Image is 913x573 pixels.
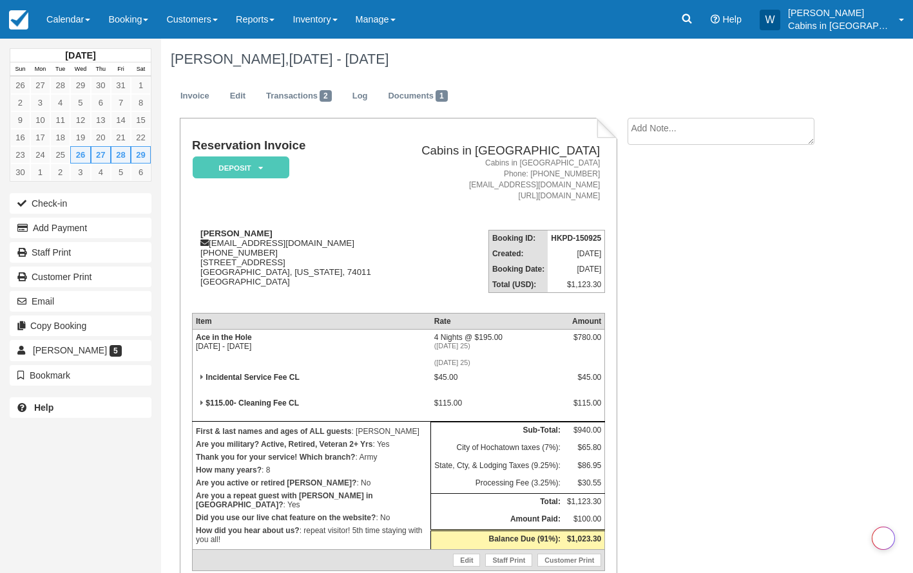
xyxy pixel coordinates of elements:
[431,493,564,511] th: Total:
[10,164,30,181] a: 30
[485,554,532,567] a: Staff Print
[50,77,70,94] a: 28
[192,139,393,153] h1: Reservation Invoice
[10,397,151,418] a: Help
[548,261,605,277] td: [DATE]
[131,111,151,129] a: 15
[488,277,548,293] th: Total (USD):
[196,427,351,436] strong: First & last names and ages of ALL guests
[431,475,564,493] td: Processing Fee (3.25%):
[30,129,50,146] a: 17
[343,84,378,109] a: Log
[398,158,600,202] address: Cabins in [GEOGRAPHIC_DATA] Phone: [PHONE_NUMBER] [EMAIL_ADDRESS][DOMAIN_NAME] [URL][DOMAIN_NAME]
[196,451,427,464] p: : Army
[431,422,564,440] th: Sub-Total:
[50,129,70,146] a: 18
[10,62,30,77] th: Sun
[711,15,720,24] i: Help
[548,246,605,261] td: [DATE]
[567,373,601,392] div: $45.00
[206,373,299,382] strong: Incidental Service Fee CL
[10,365,151,386] button: Bookmark
[564,475,605,493] td: $30.55
[434,342,561,350] em: ([DATE] 25)
[537,554,601,567] a: Customer Print
[33,345,107,355] span: [PERSON_NAME]
[9,10,28,30] img: checkfront-main-nav-mini-logo.png
[551,234,601,243] strong: HKPD-150925
[196,464,427,476] p: : 8
[289,51,389,67] span: [DATE] - [DATE]
[192,329,430,370] td: [DATE] - [DATE]
[196,438,427,451] p: : Yes
[196,513,376,522] strong: Did you use our live chat feature on the website?
[171,52,836,67] h1: [PERSON_NAME],
[171,84,219,109] a: Invoice
[256,84,341,109] a: Transactions2
[192,313,430,329] th: Item
[111,94,131,111] a: 7
[196,524,427,546] p: : repeat visitor! 5th time staying with you all!
[567,399,601,418] div: $115.00
[431,511,564,530] th: Amount Paid:
[488,230,548,247] th: Booking ID:
[434,359,561,366] em: ([DATE] 25)
[91,94,111,111] a: 6
[10,146,30,164] a: 23
[567,534,601,543] strong: $1,023.30
[760,10,780,30] div: W
[91,164,111,181] a: 4
[431,458,564,475] td: State, Cty, & Lodging Taxes (9.25%):
[131,164,151,181] a: 6
[91,146,111,164] a: 27
[34,402,53,413] b: Help
[196,489,427,511] p: : Yes
[70,129,90,146] a: 19
[70,62,90,77] th: Wed
[70,94,90,111] a: 5
[10,193,151,214] button: Check-in
[200,229,273,238] strong: [PERSON_NAME]
[70,164,90,181] a: 3
[30,164,50,181] a: 1
[10,315,151,336] button: Copy Booking
[196,453,355,462] strong: Thank you for your service! Which branch?
[431,440,564,457] td: City of Hochatown taxes (7%):
[111,164,131,181] a: 5
[10,242,151,263] a: Staff Print
[50,62,70,77] th: Tue
[10,94,30,111] a: 2
[431,530,564,549] th: Balance Due (91%):
[564,422,605,440] td: $940.00
[131,62,151,77] th: Sat
[91,62,111,77] th: Thu
[30,77,50,94] a: 27
[10,77,30,94] a: 26
[10,129,30,146] a: 16
[564,440,605,457] td: $65.80
[196,440,372,449] strong: Are you military? Active, Retired, Veteran 2+ Yrs
[50,111,70,129] a: 11
[788,6,891,19] p: [PERSON_NAME]
[196,333,252,342] strong: Ace in the Hole
[192,156,285,180] a: Deposit
[65,50,95,61] strong: [DATE]
[220,84,255,109] a: Edit
[70,111,90,129] a: 12
[10,111,30,129] a: 9
[10,218,151,238] button: Add Payment
[548,277,605,293] td: $1,123.30
[431,370,564,395] td: $45.00
[70,77,90,94] a: 29
[10,340,151,361] a: [PERSON_NAME] 5
[192,229,393,303] div: [EMAIL_ADDRESS][DOMAIN_NAME] [PHONE_NUMBER] [STREET_ADDRESS] [GEOGRAPHIC_DATA], [US_STATE], 74011...
[50,94,70,111] a: 4
[111,77,131,94] a: 31
[111,111,131,129] a: 14
[30,62,50,77] th: Mon
[111,62,131,77] th: Fri
[564,458,605,475] td: $86.95
[431,313,564,329] th: Rate
[91,111,111,129] a: 13
[30,111,50,129] a: 10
